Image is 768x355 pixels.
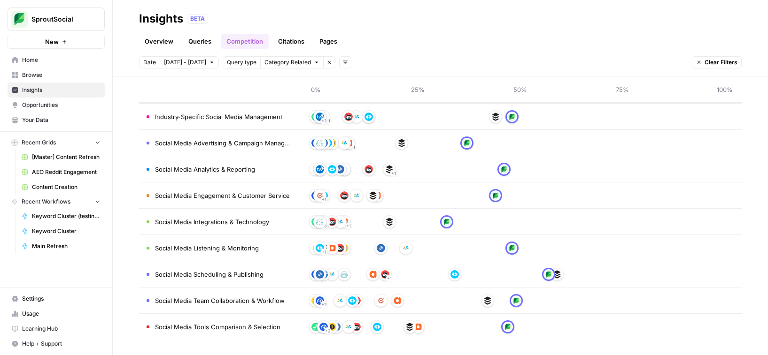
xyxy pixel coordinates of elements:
[377,244,385,252] img: fn4ypta2yzk4ddmco8wqwcfb525i
[365,113,373,121] img: y7aogpycgqgftgr3z9exmtd1oo6j
[311,244,320,252] img: zlht7lzhnpn8aylkit0kc9fgx7uw
[155,243,259,253] span: Social Media Listening & Monitoring
[272,34,310,49] a: Citations
[328,270,336,279] img: zt6ofbgs4xs9urgdfg341wdjmvrt
[328,165,336,174] img: y7aogpycgqgftgr3z9exmtd1oo6j
[325,326,331,336] span: + 2
[328,218,336,226] img: d3o86dh9e5t52ugdlebkfaguyzqk
[155,191,290,200] span: Social Media Engagement & Customer Service
[17,224,105,239] a: Keyword Cluster
[264,58,311,67] span: Category Related
[336,296,344,305] img: zt6ofbgs4xs9urgdfg341wdjmvrt
[692,56,742,68] button: Clear Filters
[491,191,500,200] img: 4onplfa4c41vb42kg4mbazxxmfki
[32,183,101,191] span: Content Creation
[311,165,320,174] img: zlht7lzhnpn8aylkit0kc9fgx7uw
[32,212,101,220] span: Keyword Cluster (testing copy)
[328,323,336,331] img: 7dqrnsev819ys7wfcihkkm1pq6zv
[306,85,325,94] span: 0%
[32,242,101,250] span: Main Refresh
[311,323,320,331] img: 2w7iqw651mh10qh4cg2h1c8e9mgq
[450,270,459,279] img: y7aogpycgqgftgr3z9exmtd1oo6j
[155,296,285,305] span: Social Media Team Collaboration & Workflow
[45,37,59,46] span: New
[311,296,320,305] img: 7dqrnsev819ys7wfcihkkm1pq6zv
[705,58,737,67] span: Clear Filters
[322,248,326,257] span: + 1
[311,270,320,279] img: 9lcnyxj6t3gp2cnbrntgpuiav5fx
[491,113,500,121] img: cshlsokdl6dyfr8bsio1eab8vmxt
[22,101,101,109] span: Opportunities
[316,165,324,174] img: 2z50t7ts7ruow4ju702u480q3isy
[32,168,101,176] span: AEO Reddit Engagement
[311,139,320,147] img: 9lcnyxj6t3gp2cnbrntgpuiav5fx
[346,221,351,231] span: + 1
[314,34,343,49] a: Pages
[397,139,406,147] img: cshlsokdl6dyfr8bsio1eab8vmxt
[221,34,269,49] a: Competition
[365,165,373,174] img: d3o86dh9e5t52ugdlebkfaguyzqk
[22,71,101,79] span: Browse
[328,244,336,252] img: bdk5hmq51hybguk6nfnb00w3ohyf
[17,239,105,254] a: Main Refresh
[8,68,105,83] a: Browse
[405,323,414,331] img: cshlsokdl6dyfr8bsio1eab8vmxt
[319,323,328,331] img: 9lcnyxj6t3gp2cnbrntgpuiav5fx
[8,35,105,49] button: New
[393,296,402,305] img: bdk5hmq51hybguk6nfnb00w3ohyf
[22,340,101,348] span: Help + Support
[316,270,324,279] img: fn4ypta2yzk4ddmco8wqwcfb525i
[17,180,105,195] a: Content Creation
[139,11,183,26] div: Insights
[322,195,326,204] span: + 1
[22,86,101,94] span: Insights
[340,270,349,279] img: blxzx6h80aybnuj1b6ad4dweq7tr
[8,98,105,113] a: Opportunities
[316,191,324,200] img: zlht7lzhnpn8aylkit0kc9fgx7uw
[391,169,396,178] span: + 1
[22,295,101,303] span: Settings
[22,56,101,64] span: Home
[155,165,255,174] span: Social Media Analytics & Reporting
[22,325,101,333] span: Learning Hub
[385,165,394,174] img: cshlsokdl6dyfr8bsio1eab8vmxt
[8,291,105,306] a: Settings
[336,244,344,252] img: d3o86dh9e5t52ugdlebkfaguyzqk
[344,113,353,121] img: d3o86dh9e5t52ugdlebkfaguyzqk
[183,34,217,49] a: Queries
[377,296,385,305] img: zlht7lzhnpn8aylkit0kc9fgx7uw
[409,85,427,94] span: 25%
[352,191,361,200] img: zt6ofbgs4xs9urgdfg341wdjmvrt
[553,270,561,279] img: cshlsokdl6dyfr8bsio1eab8vmxt
[8,321,105,336] a: Learning Hub
[613,85,632,94] span: 75%
[8,306,105,321] a: Usage
[381,270,389,279] img: d3o86dh9e5t52ugdlebkfaguyzqk
[348,296,357,305] img: y7aogpycgqgftgr3z9exmtd1oo6j
[311,191,320,200] img: 9lcnyxj6t3gp2cnbrntgpuiav5fx
[512,296,520,305] img: 4onplfa4c41vb42kg4mbazxxmfki
[715,85,734,94] span: 100%
[340,139,349,147] img: zt6ofbgs4xs9urgdfg341wdjmvrt
[155,112,282,121] span: Industry-Specific Social Media Management
[160,56,219,68] button: [DATE] - [DATE]
[369,191,377,200] img: cshlsokdl6dyfr8bsio1eab8vmxt
[442,218,451,226] img: 4onplfa4c41vb42kg4mbazxxmfki
[227,58,256,67] span: Query type
[402,244,410,252] img: zt6ofbgs4xs9urgdfg341wdjmvrt
[508,113,516,121] img: 4onplfa4c41vb42kg4mbazxxmfki
[8,195,105,209] button: Recent Workflows
[8,136,105,150] button: Recent Grids
[321,116,327,126] span: + 2
[8,8,105,31] button: Workspace: SproutSocial
[463,139,471,147] img: 4onplfa4c41vb42kg4mbazxxmfki
[316,113,324,121] img: 2z50t7ts7ruow4ju702u480q3isy
[187,14,208,23] div: BETA
[17,165,105,180] a: AEO Reddit Engagement
[32,227,101,235] span: Keyword Cluster
[483,296,492,305] img: cshlsokdl6dyfr8bsio1eab8vmxt
[22,197,70,206] span: Recent Workflows
[311,113,320,121] img: 2w7iqw651mh10qh4cg2h1c8e9mgq
[164,58,206,67] span: [DATE] - [DATE]
[143,58,156,67] span: Date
